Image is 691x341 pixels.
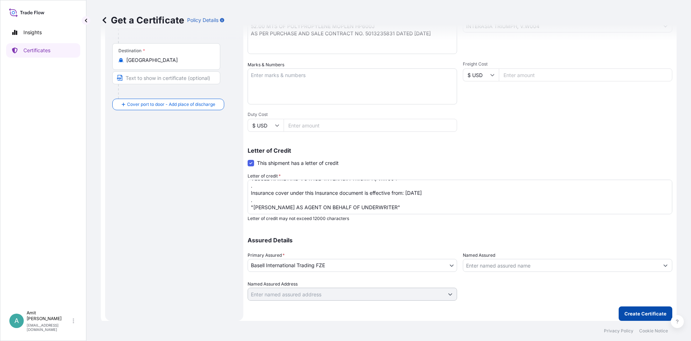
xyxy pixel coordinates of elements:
label: Named Assured [463,252,495,259]
button: Basell International Trading FZE [248,259,457,272]
p: Assured Details [248,237,672,243]
span: A [14,317,19,324]
p: Create Certificate [624,310,667,317]
button: Cover port to door - Add place of discharge [112,99,224,110]
span: This shipment has a letter of credit [257,160,339,167]
p: Policy Details [187,17,218,24]
p: Insights [23,29,42,36]
div: Destination [118,48,145,54]
span: Primary Assured [248,252,285,259]
button: Show suggestions [659,259,672,272]
button: Create Certificate [619,306,672,321]
p: Get a Certificate [101,14,184,26]
span: Duty Cost [248,112,457,117]
input: Enter amount [499,68,672,81]
p: Certificates [23,47,50,54]
input: Destination [126,57,211,64]
button: Show suggestions [444,288,457,301]
p: Letter of Credit [248,148,672,153]
a: Privacy Policy [604,328,633,334]
input: Text to appear on certificate [112,71,220,84]
p: Letter of credit may not exceed 12000 characters [248,216,672,221]
input: Named Assured Address [248,288,444,301]
span: Cover port to door - Add place of discharge [127,101,215,108]
a: Cookie Notice [639,328,668,334]
span: Freight Cost [463,61,672,67]
a: Insights [6,25,80,40]
p: Amit [PERSON_NAME] [27,310,71,322]
label: Letter of credit [248,172,281,180]
label: Marks & Numbers [248,61,284,68]
label: Named Assured Address [248,281,298,288]
input: Assured Name [463,259,659,272]
input: Enter amount [284,119,457,132]
span: Basell International Trading FZE [251,262,325,269]
a: Certificates [6,43,80,58]
p: [EMAIL_ADDRESS][DOMAIN_NAME] [27,323,71,332]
